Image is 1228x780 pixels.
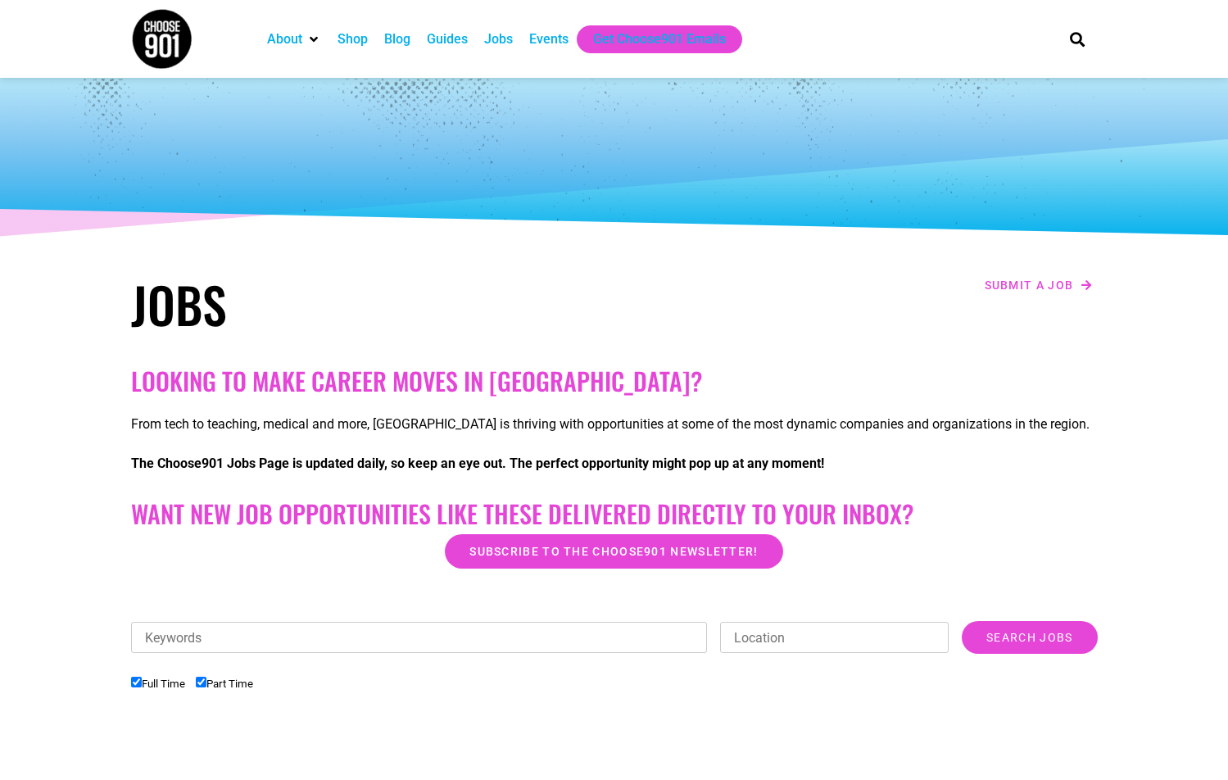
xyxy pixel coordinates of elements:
[985,279,1074,291] span: Submit a job
[259,25,1042,53] nav: Main nav
[131,499,1098,528] h2: Want New Job Opportunities like these Delivered Directly to your Inbox?
[445,534,782,569] a: Subscribe to the Choose901 newsletter!
[469,546,758,557] span: Subscribe to the Choose901 newsletter!
[267,29,302,49] a: About
[131,678,185,690] label: Full Time
[980,274,1098,296] a: Submit a job
[131,274,606,333] h1: Jobs
[593,29,726,49] a: Get Choose901 Emails
[427,29,468,49] a: Guides
[962,621,1097,654] input: Search Jobs
[131,366,1098,396] h2: Looking to make career moves in [GEOGRAPHIC_DATA]?
[720,622,949,653] input: Location
[338,29,368,49] a: Shop
[131,456,824,471] strong: The Choose901 Jobs Page is updated daily, so keep an eye out. The perfect opportunity might pop u...
[384,29,410,49] a: Blog
[131,622,708,653] input: Keywords
[131,415,1098,434] p: From tech to teaching, medical and more, [GEOGRAPHIC_DATA] is thriving with opportunities at some...
[1063,25,1090,52] div: Search
[484,29,513,49] a: Jobs
[529,29,569,49] a: Events
[196,678,253,690] label: Part Time
[131,677,142,687] input: Full Time
[259,25,329,53] div: About
[196,677,206,687] input: Part Time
